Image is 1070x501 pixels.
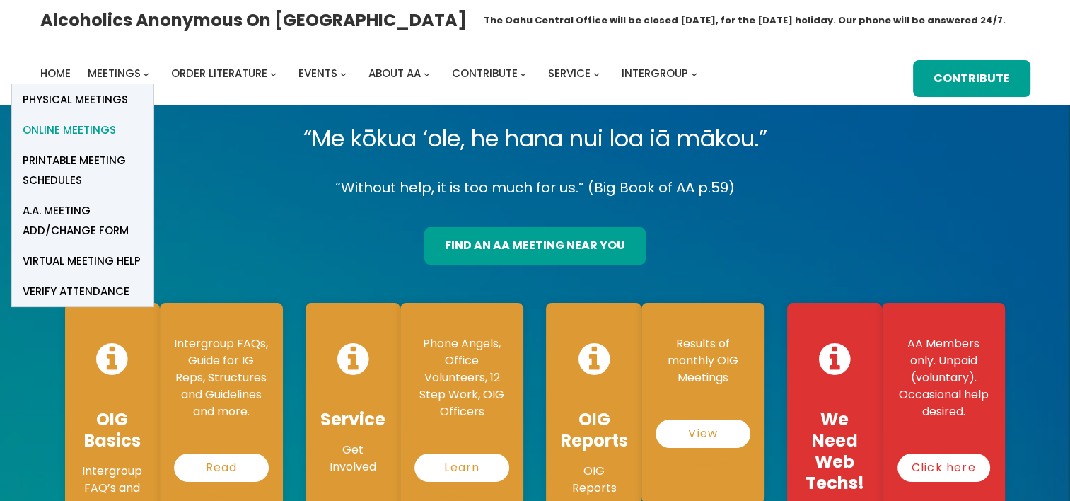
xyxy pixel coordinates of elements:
[12,115,153,145] a: Online Meetings
[896,335,991,420] p: AA Members only. Unpaid (voluntary). Occasional help desired.
[560,409,627,451] h4: OIG Reports
[23,251,141,271] span: Virtual Meeting Help
[801,409,868,494] h4: We Need Web Techs!
[298,64,337,83] a: Events
[913,60,1030,98] a: Contribute
[40,5,467,35] a: Alcoholics Anonymous on [GEOGRAPHIC_DATA]
[414,454,509,482] a: Learn More…
[12,84,153,115] a: Physical Meetings
[40,64,702,83] nav: Intergroup
[414,335,509,420] p: Phone Angels, Office Volunteers, 12 Step Work, OIG Officers
[298,66,337,81] span: Events
[368,64,421,83] a: About AA
[54,175,1017,200] p: “Without help, it is too much for us.” (Big Book of AA p.59)
[622,66,688,81] span: Intergroup
[270,71,277,77] button: Order Literature submenu
[656,335,750,386] p: Results of monthly OIG Meetings
[143,71,149,77] button: Meetings submenu
[656,420,750,448] a: View Reports
[340,71,347,77] button: Events submenu
[593,71,600,77] button: Service submenu
[424,227,646,265] a: find an aa meeting near you
[424,71,430,77] button: About AA submenu
[174,454,269,482] a: Read More…
[54,119,1017,159] p: “Me kōkua ‘ole, he hana nui loa iā mākou.”
[320,409,386,430] h4: Service
[560,463,627,497] p: OIG Reports
[12,195,153,246] a: A.A. Meeting Add/Change Form
[12,145,153,195] a: Printable Meeting Schedules
[23,282,129,301] span: verify attendance
[12,276,153,306] a: verify attendance
[548,66,591,81] span: Service
[23,120,116,140] span: Online Meetings
[320,442,386,476] p: Get Involved
[520,71,526,77] button: Contribute submenu
[174,335,269,420] p: Intergroup FAQs, Guide for IG Reps, Structures and Guidelines and more.
[40,66,71,81] span: Home
[452,66,518,81] span: Contribute
[622,64,688,83] a: Intergroup
[88,66,141,81] span: Meetings
[23,201,143,241] span: A.A. Meeting Add/Change Form
[40,64,71,83] a: Home
[897,454,990,482] a: Click here
[548,64,591,83] a: Service
[12,246,153,276] a: Virtual Meeting Help
[171,66,267,81] span: Order Literature
[452,64,518,83] a: Contribute
[484,13,1006,28] h1: The Oahu Central Office will be closed [DATE], for the [DATE] holiday. Our phone will be answered...
[79,409,146,451] h4: OIG Basics
[88,64,141,83] a: Meetings
[368,66,421,81] span: About AA
[23,151,143,190] span: Printable Meeting Schedules
[23,90,128,110] span: Physical Meetings
[691,71,697,77] button: Intergroup submenu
